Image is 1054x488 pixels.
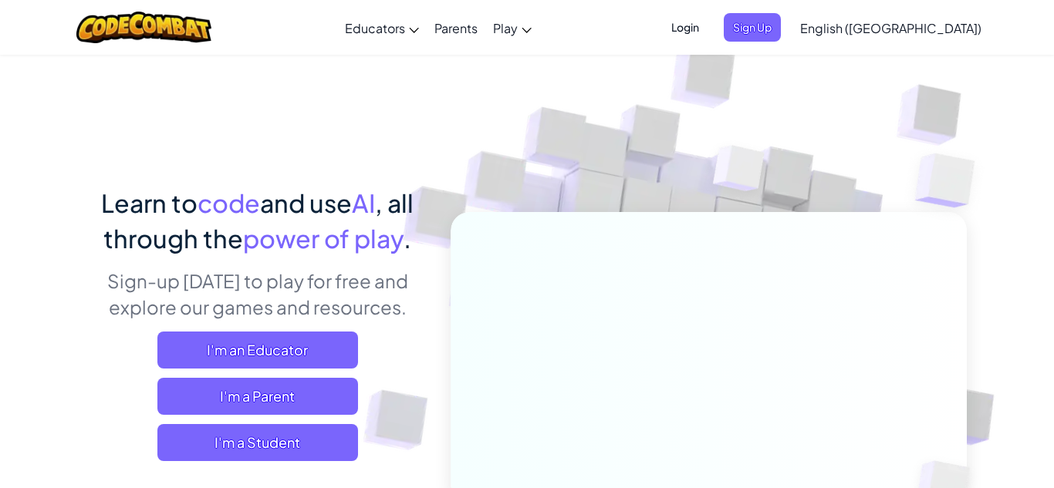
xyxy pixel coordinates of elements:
[157,378,358,415] a: I'm a Parent
[684,115,796,230] img: Overlap cubes
[724,13,781,42] button: Sign Up
[493,20,518,36] span: Play
[337,7,427,49] a: Educators
[884,116,1018,246] img: Overlap cubes
[404,223,411,254] span: .
[352,187,375,218] span: AI
[157,332,358,369] a: I'm an Educator
[792,7,989,49] a: English ([GEOGRAPHIC_DATA])
[87,268,427,320] p: Sign-up [DATE] to play for free and explore our games and resources.
[345,20,405,36] span: Educators
[260,187,352,218] span: and use
[198,187,260,218] span: code
[157,424,358,461] button: I'm a Student
[243,223,404,254] span: power of play
[101,187,198,218] span: Learn to
[800,20,981,36] span: English ([GEOGRAPHIC_DATA])
[662,13,708,42] button: Login
[427,7,485,49] a: Parents
[76,12,211,43] img: CodeCombat logo
[485,7,539,49] a: Play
